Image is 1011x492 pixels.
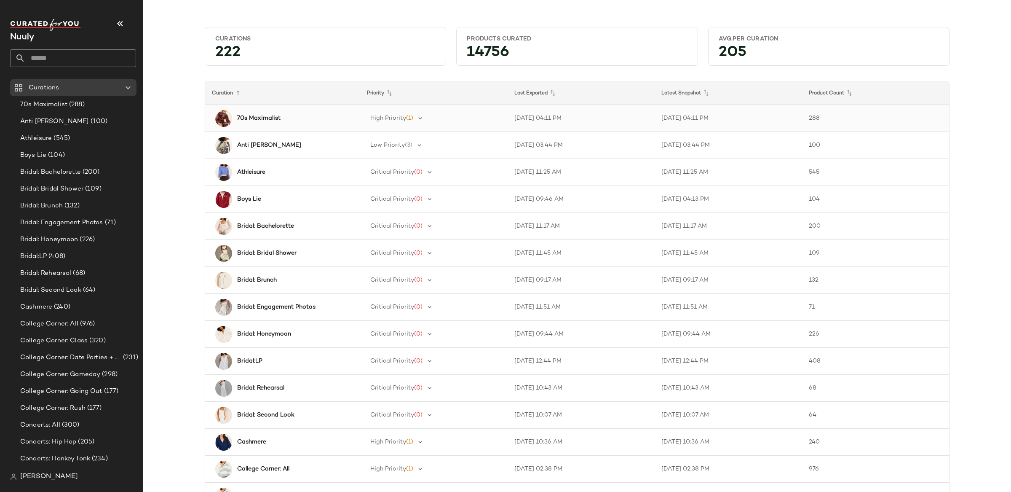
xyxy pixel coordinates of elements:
[20,387,102,396] span: College Corner: Going Out
[406,115,413,121] span: (1)
[802,159,949,186] td: 545
[508,159,655,186] td: [DATE] 11:25 AM
[370,142,405,148] span: Low Priority
[802,267,949,294] td: 132
[802,213,949,240] td: 200
[508,402,655,429] td: [DATE] 10:07 AM
[655,375,802,402] td: [DATE] 10:43 AM
[405,142,412,148] span: (3)
[508,186,655,213] td: [DATE] 09:46 AM
[29,83,59,93] span: Curations
[10,33,34,42] span: Current Company Name
[20,370,100,379] span: College Corner: Gameday
[237,276,277,285] b: Bridal: Brunch
[802,294,949,321] td: 71
[20,218,103,228] span: Bridal: Engagement Photos
[370,466,406,472] span: High Priority
[370,196,414,202] span: Critical Priority
[237,357,262,366] b: Bridal:LP
[20,184,83,194] span: Bridal: Bridal Shower
[370,223,414,229] span: Critical Priority
[370,250,414,256] span: Critical Priority
[237,114,281,123] b: 70s Maximalist
[20,269,71,278] span: Bridal: Rehearsal
[20,403,86,413] span: College Corner: Rush
[215,326,232,343] img: 98251929_011_b
[86,403,102,413] span: (177)
[20,252,47,261] span: Bridal:LP
[215,272,232,289] img: 102829629_010_c
[406,466,413,472] span: (1)
[76,437,94,447] span: (205)
[370,169,414,175] span: Critical Priority
[802,456,949,483] td: 976
[215,353,232,370] img: 89720031_011_b
[508,132,655,159] td: [DATE] 03:44 PM
[414,358,423,364] span: (0)
[414,223,423,229] span: (0)
[802,105,949,132] td: 288
[20,472,78,482] span: [PERSON_NAME]
[802,240,949,267] td: 109
[90,454,108,464] span: (234)
[508,213,655,240] td: [DATE] 11:17 AM
[20,167,81,177] span: Bridal: Bachelorette
[237,438,266,446] b: Cashmere
[655,105,802,132] td: [DATE] 04:11 PM
[47,252,65,261] span: (408)
[802,132,949,159] td: 100
[237,411,294,419] b: Bridal: Second Look
[215,35,436,43] div: Curations
[508,294,655,321] td: [DATE] 11:51 AM
[237,465,289,473] b: College Corner: All
[460,46,694,62] div: 14756
[103,218,116,228] span: (71)
[508,456,655,483] td: [DATE] 02:38 PM
[655,213,802,240] td: [DATE] 11:17 AM
[655,348,802,375] td: [DATE] 12:44 PM
[215,380,232,397] img: 88762372_011_b2
[655,294,802,321] td: [DATE] 11:51 AM
[406,439,413,445] span: (1)
[20,285,81,295] span: Bridal: Second Look
[414,196,423,202] span: (0)
[215,245,232,262] img: 4130916210332_010_b
[508,375,655,402] td: [DATE] 10:43 AM
[370,277,414,283] span: Critical Priority
[88,336,106,346] span: (320)
[370,385,414,391] span: Critical Priority
[89,117,108,126] span: (100)
[100,370,118,379] span: (298)
[655,429,802,456] td: [DATE] 10:36 AM
[414,277,423,283] span: (0)
[205,81,360,105] th: Curation
[52,302,70,312] span: (240)
[655,159,802,186] td: [DATE] 11:25 AM
[237,222,294,231] b: Bridal: Bachelorette
[20,100,67,110] span: 70s Maximalist
[802,186,949,213] td: 104
[215,218,232,235] img: 79338430_012_b
[20,235,78,245] span: Bridal: Honeymoon
[102,387,119,396] span: (177)
[655,402,802,429] td: [DATE] 10:07 AM
[370,331,414,337] span: Critical Priority
[20,134,52,143] span: Athleisure
[655,132,802,159] td: [DATE] 03:44 PM
[209,46,442,62] div: 222
[67,100,85,110] span: (288)
[712,46,946,62] div: 205
[78,319,95,329] span: (976)
[802,348,949,375] td: 408
[414,250,423,256] span: (0)
[655,267,802,294] td: [DATE] 09:17 AM
[414,169,423,175] span: (0)
[802,402,949,429] td: 64
[655,456,802,483] td: [DATE] 02:38 PM
[10,473,17,480] img: svg%3e
[802,81,949,105] th: Product Count
[20,319,78,329] span: College Corner: All
[237,195,261,204] b: Boys Lie
[215,461,232,478] img: 97675490_048_b
[508,429,655,456] td: [DATE] 10:36 AM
